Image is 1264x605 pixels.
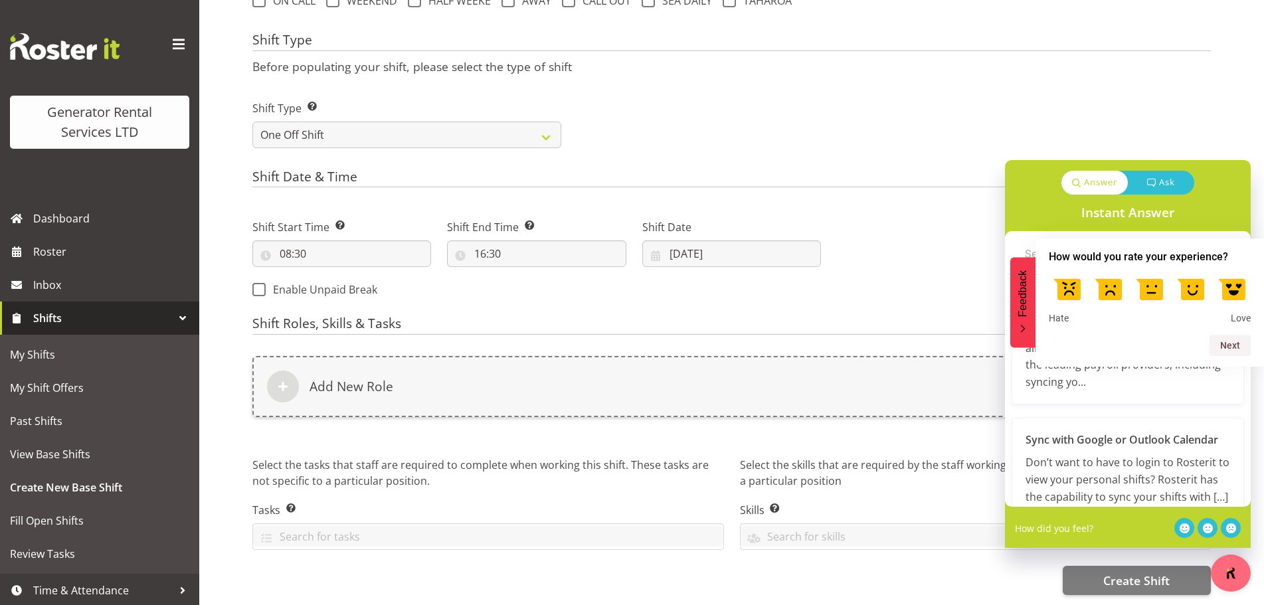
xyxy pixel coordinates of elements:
[252,457,724,491] p: Select the tasks that staff are required to complete when working this shift. These tasks are not...
[741,526,1211,547] input: Search for skills
[1231,313,1251,325] span: Love
[252,59,1211,74] p: Before populating your shift, please select the type of shift
[740,502,1212,518] label: Skills
[10,345,189,365] span: My Shifts
[266,283,377,296] span: Enable Unpaid Break
[1210,335,1251,356] button: Next question
[740,457,1212,491] p: Select the skills that are required by the staff working this shift. These skills are not specifi...
[33,308,173,328] span: Shifts
[253,526,723,547] input: Search for tasks
[3,438,196,471] a: View Base Shifts
[447,219,626,235] label: Shift End Time
[252,240,431,267] input: Click to select...
[10,411,189,431] span: Past Shifts
[252,502,724,518] label: Tasks
[310,379,393,394] h6: Add New Role
[3,537,196,570] a: Review Tasks
[3,338,196,371] a: My Shifts
[10,378,189,398] span: My Shift Offers
[252,100,561,116] label: Shift Type
[1084,176,1117,189] p: Answer
[10,33,120,60] img: Rosterit website logo
[33,209,193,228] span: Dashboard
[23,102,176,142] div: Generator Rental Services LTD
[252,316,1211,335] h4: Shift Roles, Skills & Tasks
[1017,270,1029,317] span: Feedback
[3,471,196,504] a: Create New Base Shift
[1026,454,1230,505] p: Don’t want to have to login to Rosterit to view your personal shifts? Rosterit has the capability...
[1026,432,1230,448] h3: Sync with Google or Outlook Calendar
[1010,257,1036,347] button: Feedback - Hide survey
[252,219,431,235] label: Shift Start Time
[10,477,189,497] span: Create New Base Shift
[3,371,196,404] a: My Shift Offers
[10,544,189,564] span: Review Tasks
[3,404,196,438] a: Past Shifts
[642,219,821,235] label: Shift Date
[1015,521,1093,535] p: How did you feel?
[252,33,1211,51] h4: Shift Type
[1049,249,1251,265] h2: How would you rate your experience? Select an option from 1 to 5, with 1 being Hate and 5 being Love
[1049,270,1251,325] div: How would you rate your experience? Select an option from 1 to 5, with 1 being Hate and 5 being Love
[33,242,193,262] span: Roster
[447,240,626,267] input: Click to select...
[642,240,821,267] input: Click to select...
[10,444,189,464] span: View Base Shifts
[33,275,193,295] span: Inbox
[33,580,173,600] span: Time & Attendance
[1159,176,1175,189] p: Ask
[1036,238,1264,367] div: How would you rate your experience? Select an option from 1 to 5, with 1 being Hate and 5 being Love
[3,504,196,537] a: Fill Open Shifts
[1026,323,1230,390] p: Basic Set-up: Time & Attendance Rosterit allows you to integrate your roster with the leading pay...
[1081,205,1174,221] h3: Instant Answer
[1026,454,1230,522] div: ...
[1012,238,1220,270] input: Search...
[10,511,189,531] span: Fill Open Shifts
[252,169,1211,188] h4: Shift Date & Time
[1049,313,1069,325] span: Hate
